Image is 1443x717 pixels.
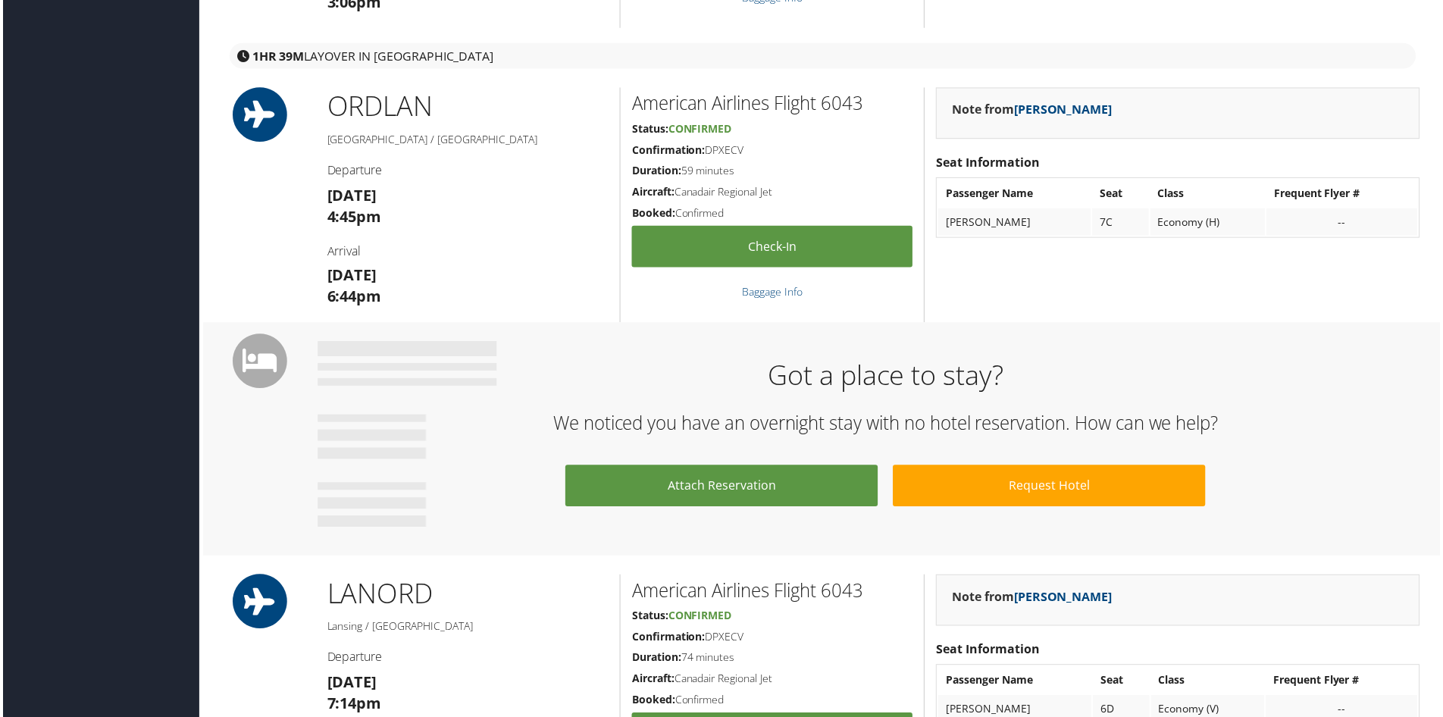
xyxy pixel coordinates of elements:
h4: Departure [325,651,608,668]
strong: Confirmation: [631,632,705,647]
td: 7C [1094,209,1150,236]
h5: Confirmed [631,695,913,710]
h1: LAN ORD [325,577,608,615]
td: [PERSON_NAME] [939,209,1092,236]
strong: Confirmation: [631,143,705,158]
strong: Duration: [631,653,681,667]
strong: [DATE] [325,675,375,695]
strong: 4:45pm [325,207,380,227]
h5: [GEOGRAPHIC_DATA] / [GEOGRAPHIC_DATA] [325,133,608,148]
strong: Note from [953,102,1113,118]
a: Baggage Info [742,286,803,300]
th: Frequent Flyer # [1268,669,1420,697]
a: Attach Reservation [565,467,878,509]
h5: Lansing / [GEOGRAPHIC_DATA] [325,622,608,637]
th: Seat [1094,180,1150,208]
strong: Seat Information [937,155,1041,171]
strong: Status: [631,611,668,625]
strong: [DATE] [325,186,375,206]
strong: Status: [631,122,668,136]
h5: 59 minutes [631,164,913,179]
h4: Arrival [325,243,608,260]
th: Passenger Name [939,180,1092,208]
strong: Booked: [631,206,675,221]
div: layover in [GEOGRAPHIC_DATA] [227,43,1419,69]
h5: DPXECV [631,632,913,647]
h5: Canadair Regional Jet [631,674,913,689]
h1: ORD LAN [325,88,608,126]
span: Confirmed [668,122,731,136]
td: Economy (H) [1152,209,1267,236]
strong: 1HR 39M [250,48,302,64]
th: Passenger Name [939,669,1093,697]
strong: [DATE] [325,266,375,286]
h5: Confirmed [631,206,913,221]
h5: DPXECV [631,143,913,158]
h2: American Airlines Flight 6043 [631,580,913,606]
h5: 74 minutes [631,653,913,668]
strong: Booked: [631,695,675,709]
a: Request Hotel [894,467,1207,509]
strong: 6:44pm [325,287,380,308]
strong: Note from [953,590,1113,607]
a: Check-in [631,227,913,268]
strong: Duration: [631,164,681,178]
h2: American Airlines Flight 6043 [631,91,913,117]
div: -- [1276,216,1413,230]
h4: Departure [325,162,608,179]
span: Confirmed [668,611,731,625]
th: Class [1152,180,1267,208]
th: Seat [1094,669,1151,697]
strong: Aircraft: [631,185,674,199]
strong: Seat Information [937,643,1041,660]
h5: Canadair Regional Jet [631,185,913,200]
strong: Aircraft: [631,674,674,688]
th: Class [1153,669,1266,697]
strong: 7:14pm [325,696,380,716]
a: [PERSON_NAME] [1015,590,1113,607]
th: Frequent Flyer # [1269,180,1420,208]
a: [PERSON_NAME] [1015,102,1113,118]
